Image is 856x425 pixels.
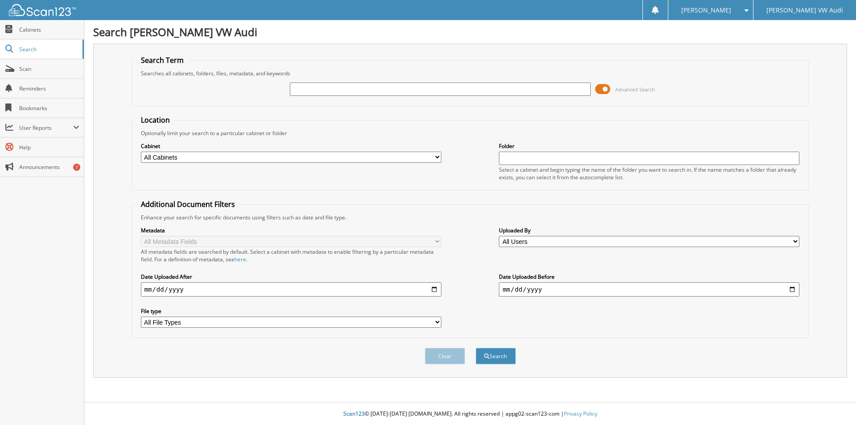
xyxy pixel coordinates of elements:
[425,348,465,364] button: Clear
[84,403,856,425] div: © [DATE]-[DATE] [DOMAIN_NAME]. All rights reserved | appg02-scan123-com |
[564,410,597,417] a: Privacy Policy
[19,163,79,171] span: Announcements
[235,256,246,263] a: here
[141,248,441,263] div: All metadata fields are searched by default. Select a cabinet with metadata to enable filtering b...
[19,85,79,92] span: Reminders
[499,166,799,181] div: Select a cabinet and begin typing the name of the folder you want to search in. If the name match...
[136,199,239,209] legend: Additional Document Filters
[499,227,799,234] label: Uploaded By
[136,70,804,77] div: Searches all cabinets, folders, files, metadata, and keywords
[73,164,80,171] div: 7
[476,348,516,364] button: Search
[19,104,79,112] span: Bookmarks
[141,273,441,281] label: Date Uploaded After
[141,227,441,234] label: Metadata
[93,25,847,39] h1: Search [PERSON_NAME] VW Audi
[499,142,799,150] label: Folder
[19,124,73,132] span: User Reports
[499,282,799,297] input: end
[9,4,76,16] img: scan123-logo-white.svg
[136,214,804,221] div: Enhance your search for specific documents using filters such as date and file type.
[19,65,79,73] span: Scan
[136,115,174,125] legend: Location
[681,8,731,13] span: [PERSON_NAME]
[136,129,804,137] div: Optionally limit your search to a particular cabinet or folder
[615,86,655,93] span: Advanced Search
[136,55,188,65] legend: Search Term
[141,282,441,297] input: start
[19,26,79,33] span: Cabinets
[19,45,78,53] span: Search
[343,410,365,417] span: Scan123
[141,142,441,150] label: Cabinet
[766,8,843,13] span: [PERSON_NAME] VW Audi
[141,307,441,315] label: File type
[499,273,799,281] label: Date Uploaded Before
[19,144,79,151] span: Help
